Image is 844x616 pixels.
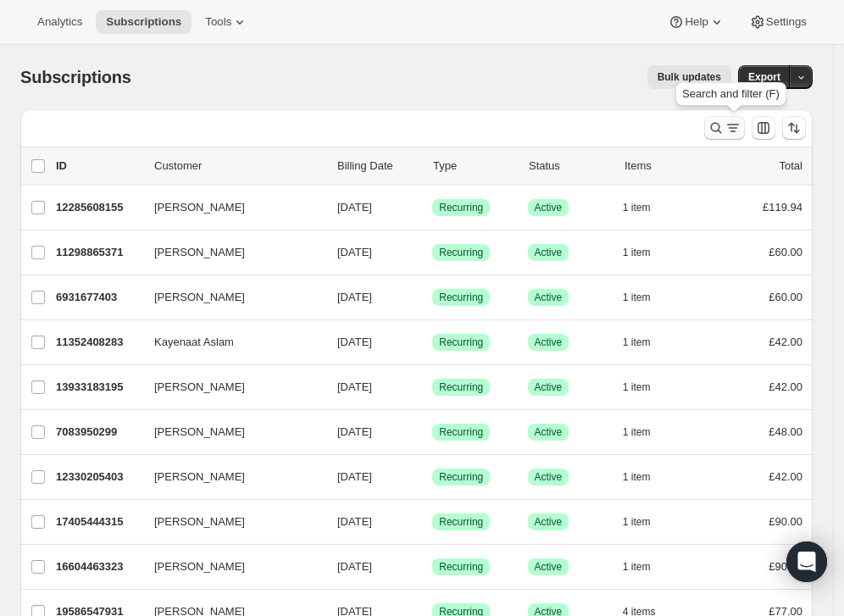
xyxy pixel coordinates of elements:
[782,116,806,140] button: Sort the results
[56,379,141,396] p: 13933183195
[769,336,802,348] span: £42.00
[658,70,721,84] span: Bulk updates
[337,201,372,214] span: [DATE]
[337,291,372,303] span: [DATE]
[195,10,258,34] button: Tools
[56,196,802,219] div: 12285608155[PERSON_NAME][DATE]SuccessRecurringSuccessActive1 item£119.94
[529,158,611,175] p: Status
[738,65,791,89] button: Export
[763,201,802,214] span: £119.94
[647,65,731,89] button: Bulk updates
[154,424,245,441] span: [PERSON_NAME]
[154,289,245,306] span: [PERSON_NAME]
[439,425,483,439] span: Recurring
[439,291,483,304] span: Recurring
[56,158,141,175] p: ID
[623,291,651,304] span: 1 item
[535,425,563,439] span: Active
[623,425,651,439] span: 1 item
[154,244,245,261] span: [PERSON_NAME]
[56,513,141,530] p: 17405444315
[96,10,192,34] button: Subscriptions
[748,70,780,84] span: Export
[56,199,141,216] p: 12285608155
[769,291,802,303] span: £60.00
[27,10,92,34] button: Analytics
[56,375,802,399] div: 13933183195[PERSON_NAME][DATE]SuccessRecurringSuccessActive1 item£42.00
[439,336,483,349] span: Recurring
[56,558,141,575] p: 16604463323
[535,380,563,394] span: Active
[623,241,669,264] button: 1 item
[739,10,817,34] button: Settings
[144,194,314,221] button: [PERSON_NAME]
[685,15,708,29] span: Help
[144,463,314,491] button: [PERSON_NAME]
[780,158,802,175] p: Total
[769,470,802,483] span: £42.00
[144,508,314,536] button: [PERSON_NAME]
[56,158,802,175] div: IDCustomerBilling DateTypeStatusItemsTotal
[154,513,245,530] span: [PERSON_NAME]
[144,239,314,266] button: [PERSON_NAME]
[37,15,82,29] span: Analytics
[56,465,802,489] div: 12330205403[PERSON_NAME][DATE]SuccessRecurringSuccessActive1 item£42.00
[56,244,141,261] p: 11298865371
[439,470,483,484] span: Recurring
[623,286,669,309] button: 1 item
[56,424,141,441] p: 7083950299
[535,515,563,529] span: Active
[439,201,483,214] span: Recurring
[752,116,775,140] button: Customize table column order and visibility
[623,336,651,349] span: 1 item
[623,515,651,529] span: 1 item
[769,560,802,573] span: £90.00
[535,560,563,574] span: Active
[766,15,807,29] span: Settings
[535,291,563,304] span: Active
[769,515,802,528] span: £90.00
[56,510,802,534] div: 17405444315[PERSON_NAME][DATE]SuccessRecurringSuccessActive1 item£90.00
[337,425,372,438] span: [DATE]
[56,420,802,444] div: 7083950299[PERSON_NAME][DATE]SuccessRecurringSuccessActive1 item£48.00
[144,553,314,580] button: [PERSON_NAME]
[144,419,314,446] button: [PERSON_NAME]
[623,201,651,214] span: 1 item
[439,246,483,259] span: Recurring
[144,284,314,311] button: [PERSON_NAME]
[106,15,181,29] span: Subscriptions
[337,560,372,573] span: [DATE]
[769,380,802,393] span: £42.00
[56,555,802,579] div: 16604463323[PERSON_NAME][DATE]SuccessRecurringSuccessActive1 item£90.00
[337,336,372,348] span: [DATE]
[154,469,245,486] span: [PERSON_NAME]
[623,510,669,534] button: 1 item
[154,558,245,575] span: [PERSON_NAME]
[56,289,141,306] p: 6931677403
[144,329,314,356] button: Kayenaat Aslam
[769,246,802,258] span: £60.00
[658,10,735,34] button: Help
[535,470,563,484] span: Active
[623,560,651,574] span: 1 item
[439,380,483,394] span: Recurring
[56,241,802,264] div: 11298865371[PERSON_NAME][DATE]SuccessRecurringSuccessActive1 item£60.00
[154,334,234,351] span: Kayenaat Aslam
[337,515,372,528] span: [DATE]
[769,425,802,438] span: £48.00
[337,380,372,393] span: [DATE]
[439,515,483,529] span: Recurring
[56,286,802,309] div: 6931677403[PERSON_NAME][DATE]SuccessRecurringSuccessActive1 item£60.00
[154,199,245,216] span: [PERSON_NAME]
[786,541,827,582] div: Open Intercom Messenger
[535,201,563,214] span: Active
[337,246,372,258] span: [DATE]
[20,68,131,86] span: Subscriptions
[56,469,141,486] p: 12330205403
[56,330,802,354] div: 11352408283Kayenaat Aslam[DATE]SuccessRecurringSuccessActive1 item£42.00
[205,15,231,29] span: Tools
[623,465,669,489] button: 1 item
[154,158,324,175] p: Customer
[154,379,245,396] span: [PERSON_NAME]
[433,158,515,175] div: Type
